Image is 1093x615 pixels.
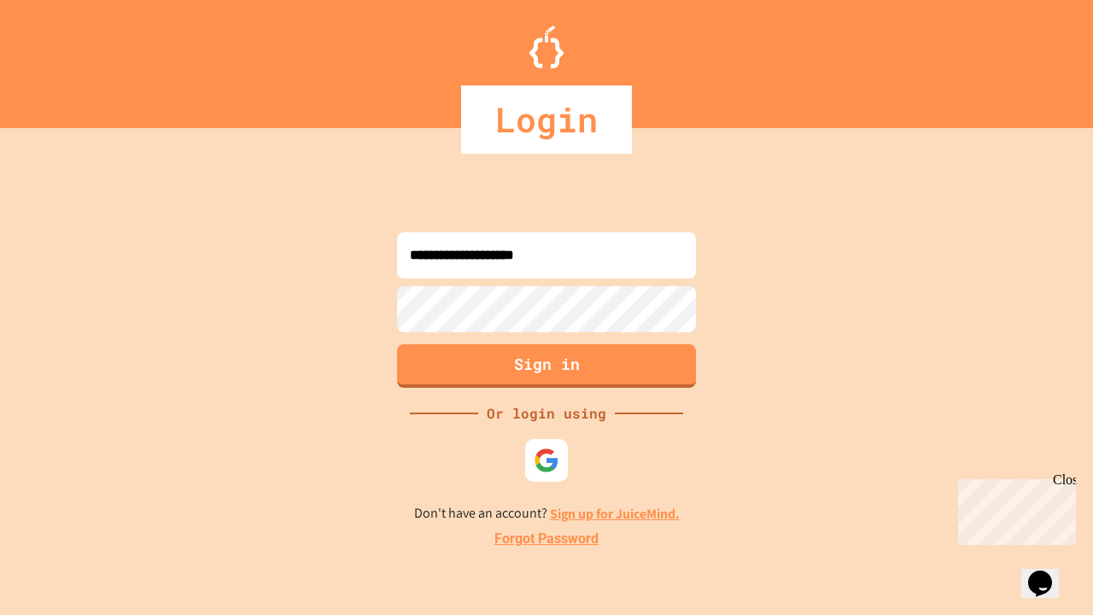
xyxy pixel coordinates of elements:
div: Login [461,85,632,154]
img: google-icon.svg [534,448,559,473]
iframe: chat widget [951,472,1076,545]
a: Forgot Password [494,529,599,549]
p: Don't have an account? [414,503,680,524]
div: Or login using [478,403,615,424]
a: Sign up for JuiceMind. [550,505,680,523]
div: Chat with us now!Close [7,7,118,108]
img: Logo.svg [529,26,564,68]
iframe: chat widget [1021,547,1076,598]
button: Sign in [397,344,696,388]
